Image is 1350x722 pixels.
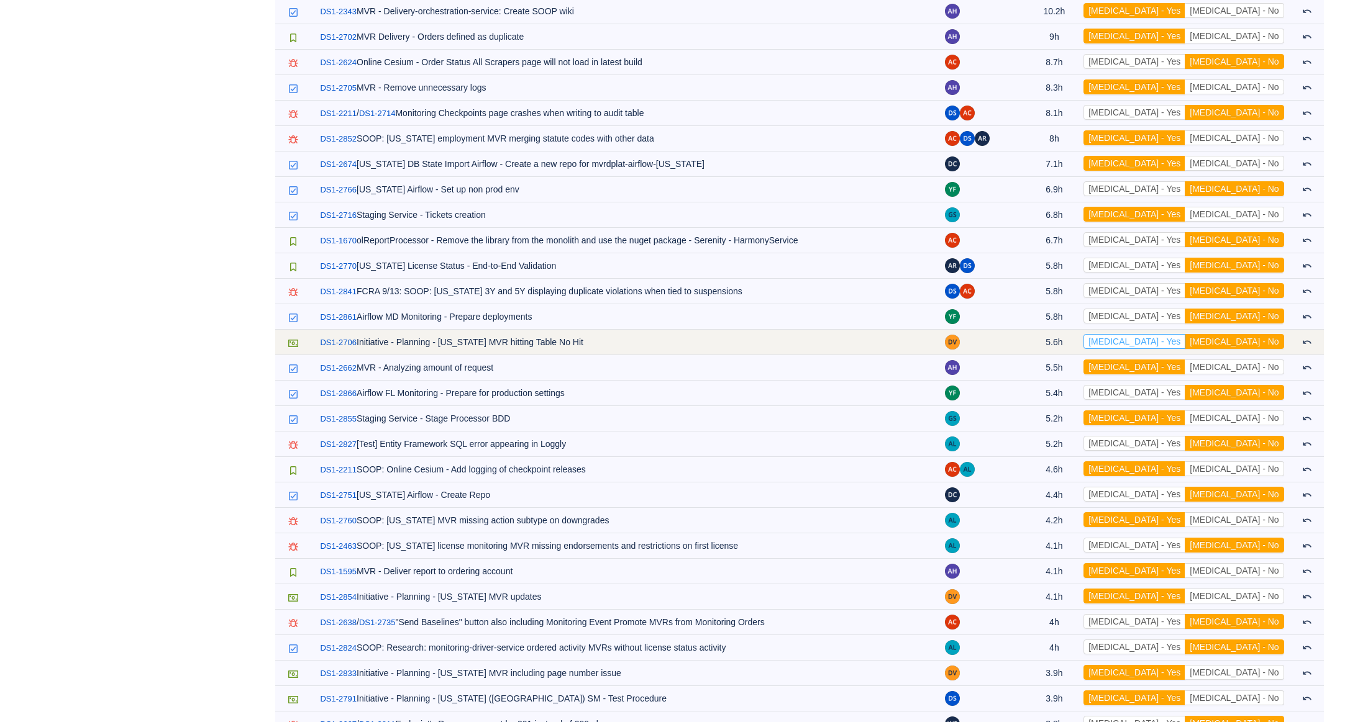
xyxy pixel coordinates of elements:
[359,107,396,120] a: DS1-2714
[320,693,357,705] a: DS1-2791
[945,360,960,375] img: AH
[288,364,298,374] img: 10618
[314,177,939,202] td: [US_STATE] Airflow - Set up non prod env
[1083,309,1185,323] button: [MEDICAL_DATA] - Yes
[288,415,298,425] img: 10618
[1185,258,1284,273] button: [MEDICAL_DATA] - No
[320,362,357,374] a: DS1-2662
[1185,538,1284,553] button: [MEDICAL_DATA] - No
[320,31,357,43] a: DS1-2702
[1031,559,1078,584] td: 4.1h
[1083,156,1185,171] button: [MEDICAL_DATA] - Yes
[960,284,975,299] img: AC
[320,260,357,273] a: DS1-2770
[1031,482,1078,508] td: 4.4h
[945,55,960,70] img: AC
[1083,181,1185,196] button: [MEDICAL_DATA] - Yes
[288,186,298,196] img: 10618
[1185,385,1284,400] button: [MEDICAL_DATA] - No
[1083,436,1185,451] button: [MEDICAL_DATA] - Yes
[1185,54,1284,69] button: [MEDICAL_DATA] - No
[1185,359,1284,374] button: [MEDICAL_DATA] - No
[1185,79,1284,94] button: [MEDICAL_DATA] - No
[945,233,960,248] img: AC
[1083,29,1185,43] button: [MEDICAL_DATA] - Yes
[288,160,298,170] img: 10618
[1031,304,1078,330] td: 5.8h
[320,107,357,120] a: DS1-2211
[1031,406,1078,431] td: 5.2h
[1083,3,1185,18] button: [MEDICAL_DATA] - Yes
[945,462,960,477] img: AC
[1083,665,1185,680] button: [MEDICAL_DATA] - Yes
[314,533,939,559] td: SOOP: [US_STATE] license monitoring MVR missing endorsements and restrictions on first license
[314,457,939,482] td: SOOP: Online Cesium - Add logging of checkpoint releases
[1083,512,1185,527] button: [MEDICAL_DATA] - Yes
[288,517,298,526] img: 10603
[320,540,357,553] a: DS1-2463
[288,262,298,272] img: 10615
[960,462,975,477] img: AL
[945,4,960,19] img: AH
[1185,232,1284,247] button: [MEDICAL_DATA] - No
[288,491,298,501] img: 10618
[320,413,357,425] a: DS1-2855
[288,644,298,654] img: 10618
[314,304,939,330] td: Airflow MD Monitoring - Prepare deployments
[945,284,960,299] img: DS
[314,228,939,253] td: olReportProcessor - Remove the library from the monolith and use the nuget package - Serenity - H...
[1083,639,1185,654] button: [MEDICAL_DATA] - Yes
[1031,457,1078,482] td: 4.6h
[1185,207,1284,222] button: [MEDICAL_DATA] - No
[1031,686,1078,711] td: 3.9h
[1031,355,1078,381] td: 5.5h
[359,616,396,629] a: DS1-2735
[314,24,939,50] td: MVR Delivery - Orders defined as duplicate
[945,411,960,426] img: GS
[945,207,960,222] img: GS
[1185,589,1284,603] button: [MEDICAL_DATA] - No
[1083,258,1185,273] button: [MEDICAL_DATA] - Yes
[960,131,975,146] img: DS
[1083,232,1185,247] button: [MEDICAL_DATA] - Yes
[314,610,939,635] td: "Send Baselines" button also including Monitoring Event Promote MVRs from Monitoring Orders
[320,616,357,629] a: DS1-2638
[314,508,939,533] td: SOOP: [US_STATE] MVR missing action subtype on downgrades
[288,84,298,94] img: 10618
[320,566,357,578] a: DS1-1595
[945,691,960,706] img: DS
[1185,665,1284,680] button: [MEDICAL_DATA] - No
[314,559,939,584] td: MVR - Deliver report to ordering account
[1185,309,1284,323] button: [MEDICAL_DATA] - No
[288,466,298,476] img: 10615
[945,156,960,171] img: DC
[960,106,975,120] img: AC
[320,6,357,18] a: DS1-2343
[320,464,357,476] a: DS1-2211
[975,131,990,146] img: AR
[1185,614,1284,629] button: [MEDICAL_DATA] - No
[1031,381,1078,406] td: 5.4h
[1083,563,1185,578] button: [MEDICAL_DATA] - Yes
[1031,330,1078,355] td: 5.6h
[1031,661,1078,686] td: 3.9h
[288,135,298,145] img: 10603
[1083,79,1185,94] button: [MEDICAL_DATA] - Yes
[314,406,939,431] td: Staging Service - Stage Processor BDD
[314,279,939,304] td: FCRA 9/13: SOOP: [US_STATE] 3Y and 5Y displaying duplicate violations when tied to suspensions
[1083,207,1185,222] button: [MEDICAL_DATA] - Yes
[1185,130,1284,145] button: [MEDICAL_DATA] - No
[1083,690,1185,705] button: [MEDICAL_DATA] - Yes
[320,438,357,451] a: DS1-2827
[314,126,939,151] td: SOOP: [US_STATE] employment MVR merging statute codes with other data
[945,436,960,451] img: AL
[945,106,960,120] img: DS
[1031,228,1078,253] td: 6.7h
[1083,385,1185,400] button: [MEDICAL_DATA] - Yes
[1083,334,1185,349] button: [MEDICAL_DATA] - Yes
[314,151,939,177] td: [US_STATE] DB State Import Airflow - Create a new repo for mvrdplat-airflow-[US_STATE]
[320,387,357,400] a: DS1-2866
[1031,253,1078,279] td: 5.8h
[320,617,358,627] span: /
[314,75,939,101] td: MVR - Remove unnecessary logs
